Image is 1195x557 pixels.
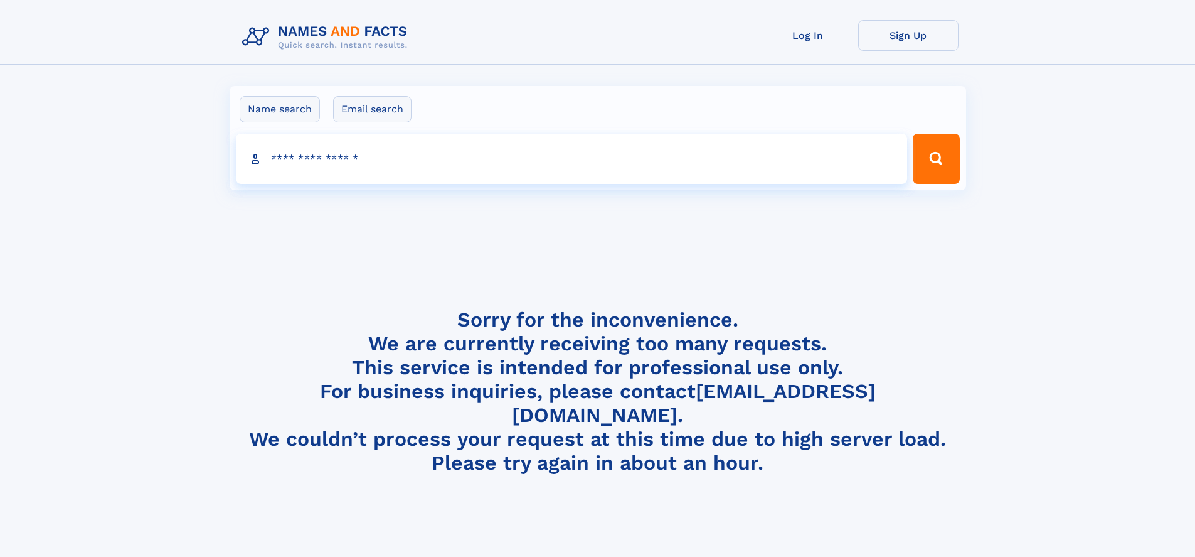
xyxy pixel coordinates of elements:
[858,20,959,51] a: Sign Up
[758,20,858,51] a: Log In
[913,134,959,184] button: Search Button
[333,96,412,122] label: Email search
[237,308,959,475] h4: Sorry for the inconvenience. We are currently receiving too many requests. This service is intend...
[236,134,908,184] input: search input
[240,96,320,122] label: Name search
[237,20,418,54] img: Logo Names and Facts
[512,379,876,427] a: [EMAIL_ADDRESS][DOMAIN_NAME]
